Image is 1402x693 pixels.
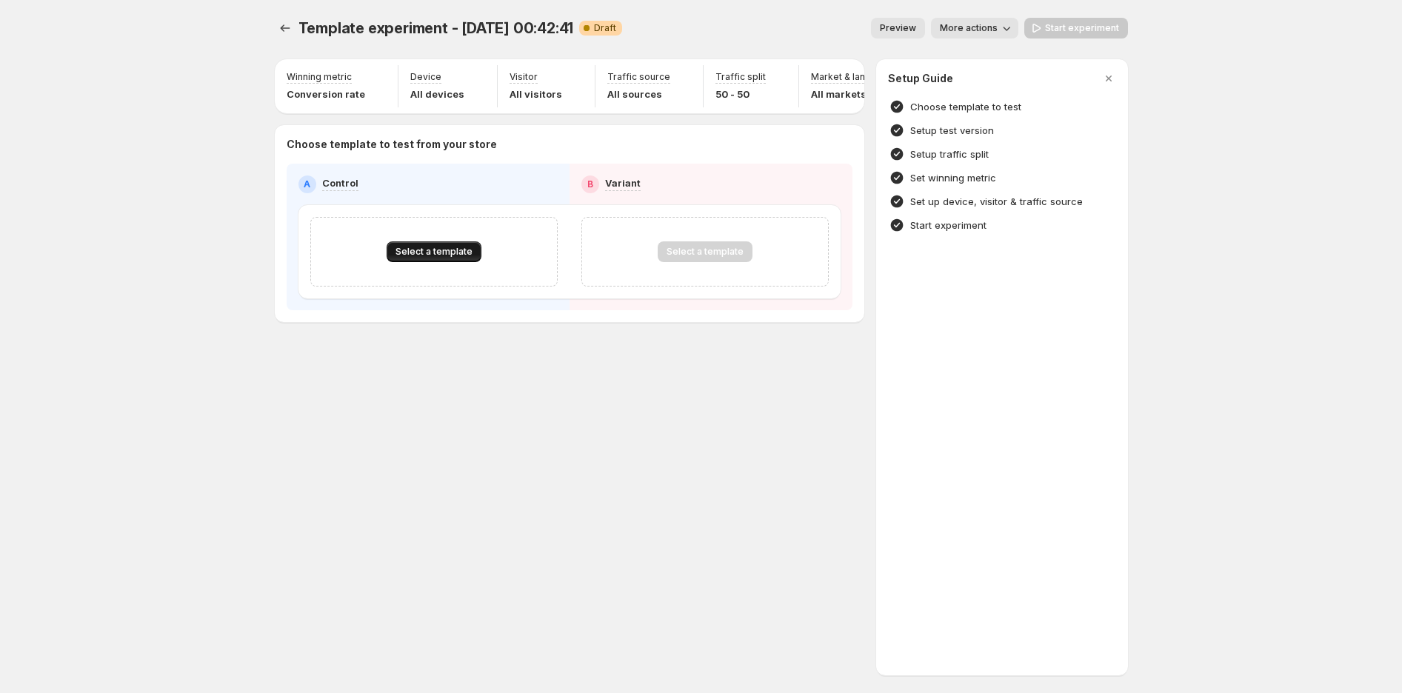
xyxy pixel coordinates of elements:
[304,178,310,190] h2: A
[587,178,593,190] h2: B
[287,137,852,152] p: Choose template to test from your store
[594,22,616,34] span: Draft
[811,71,893,83] p: Market & language
[395,246,473,258] span: Select a template
[298,19,574,37] span: Template experiment - [DATE] 00:42:41
[931,18,1018,38] button: More actions
[871,18,925,38] button: Preview
[880,22,916,34] span: Preview
[287,87,365,101] p: Conversion rate
[387,241,481,262] button: Select a template
[322,175,358,190] p: Control
[715,87,766,101] p: 50 - 50
[910,218,987,232] h4: Start experiment
[715,71,766,83] p: Traffic split
[910,194,1083,209] h4: Set up device, visitor & traffic source
[910,123,994,138] h4: Setup test version
[275,18,296,38] button: Experiments
[940,22,998,34] span: More actions
[410,87,464,101] p: All devices
[510,71,538,83] p: Visitor
[510,87,562,101] p: All visitors
[910,170,996,185] h4: Set winning metric
[607,71,670,83] p: Traffic source
[910,99,1021,114] h4: Choose template to test
[287,71,352,83] p: Winning metric
[888,71,953,86] h3: Setup Guide
[607,87,670,101] p: All sources
[410,71,441,83] p: Device
[910,147,989,161] h4: Setup traffic split
[605,175,641,190] p: Variant
[811,87,893,101] p: All markets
